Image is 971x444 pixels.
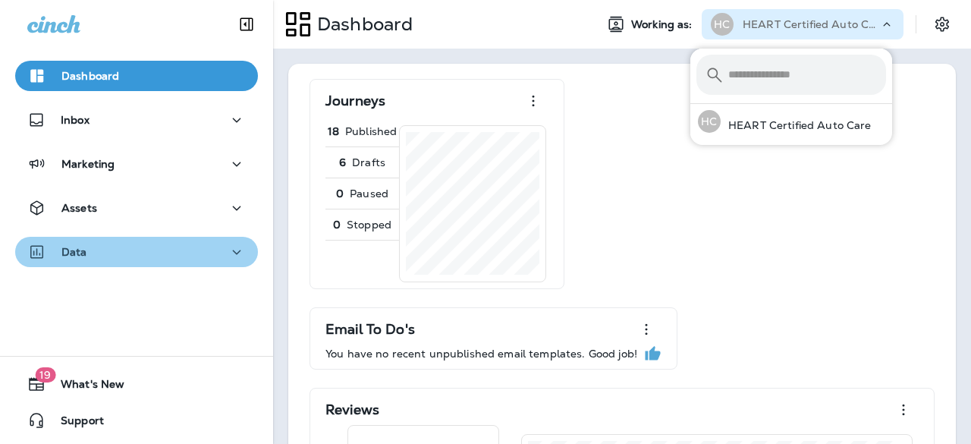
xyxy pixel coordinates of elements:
p: Dashboard [311,13,413,36]
button: Dashboard [15,61,258,91]
button: Support [15,405,258,436]
p: Stopped [347,219,391,231]
p: Assets [61,202,97,214]
p: Inbox [61,114,90,126]
div: HC [711,13,734,36]
p: Reviews [325,402,379,417]
button: Data [15,237,258,267]
span: Working as: [631,18,696,31]
p: Paused [350,187,388,200]
p: 0 [336,187,344,200]
div: HC [698,110,721,133]
p: You have no recent unpublished email templates. Good job! [325,348,637,360]
button: Collapse Sidebar [225,9,268,39]
button: Assets [15,193,258,223]
p: HEART Certified Auto Care [721,119,872,131]
button: HCHEART Certified Auto Care [690,104,892,139]
p: Data [61,246,87,258]
button: 19What's New [15,369,258,399]
button: Marketing [15,149,258,179]
p: Email To Do's [325,322,415,337]
span: What's New [46,378,124,396]
p: Published [345,125,397,137]
p: Marketing [61,158,115,170]
p: Journeys [325,93,385,109]
p: Drafts [352,156,385,168]
span: Support [46,414,104,433]
button: Settings [929,11,956,38]
p: HEART Certified Auto Care [743,18,879,30]
p: 6 [339,156,346,168]
p: 18 [328,125,339,137]
span: 19 [35,367,55,383]
button: Inbox [15,105,258,135]
p: Dashboard [61,70,119,82]
p: 0 [333,219,341,231]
